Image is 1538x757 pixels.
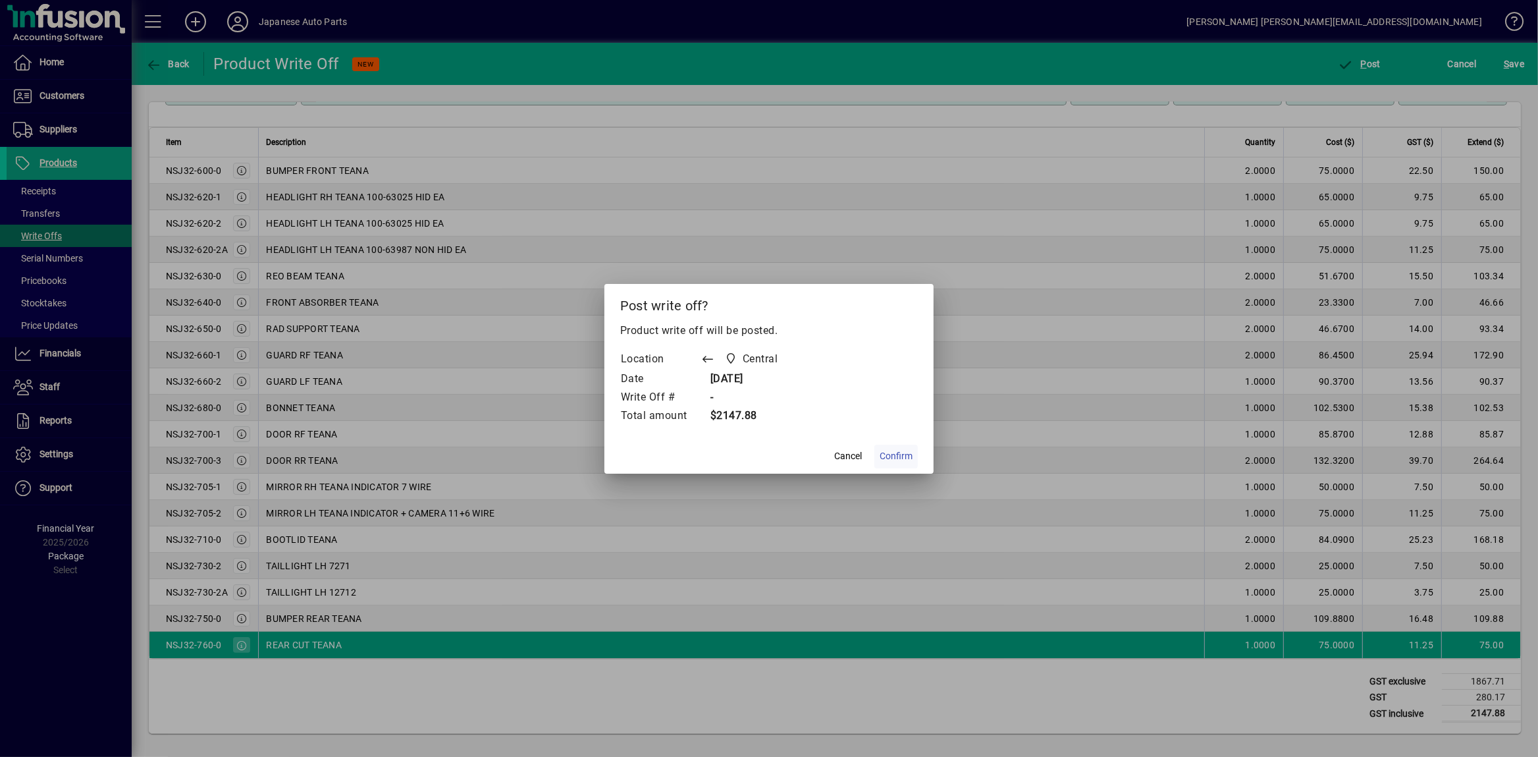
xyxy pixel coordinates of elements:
td: Date [620,370,701,389]
span: Cancel [834,449,862,463]
td: - [701,389,803,407]
td: Total amount [620,407,701,426]
h2: Post write off? [604,284,934,322]
span: Confirm [880,449,913,463]
td: $2147.88 [701,407,803,426]
p: Product write off will be posted. [620,323,918,339]
td: Location [620,349,701,370]
span: Central [743,351,778,367]
button: Confirm [874,445,918,468]
button: Cancel [827,445,869,468]
td: [DATE] [701,370,803,389]
span: Central [721,350,783,368]
td: Write Off # [620,389,701,407]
